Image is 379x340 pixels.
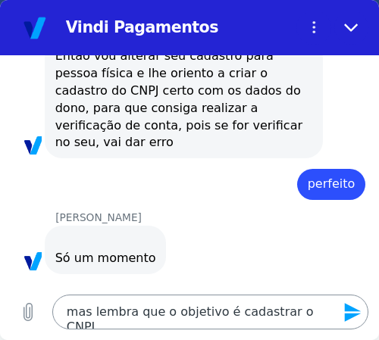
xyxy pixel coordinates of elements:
p: [PERSON_NAME] [55,211,379,224]
button: Fechar [334,11,369,45]
div: Só um momento [55,233,156,268]
h2: Vindi Pagamentos [66,17,290,38]
button: Menu de opções [296,11,331,45]
span: Então vou alterar seu cadastro para pessoa física e lhe oriento a criar o cadastro do CNPJ certo ... [55,48,313,151]
span: perfeito [307,176,355,193]
textarea: mas lembra que o objetivo é cadastrar o CNPJ [52,295,369,329]
button: Enviar mensagem [334,295,369,330]
button: Carregar arquivo [11,295,45,330]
